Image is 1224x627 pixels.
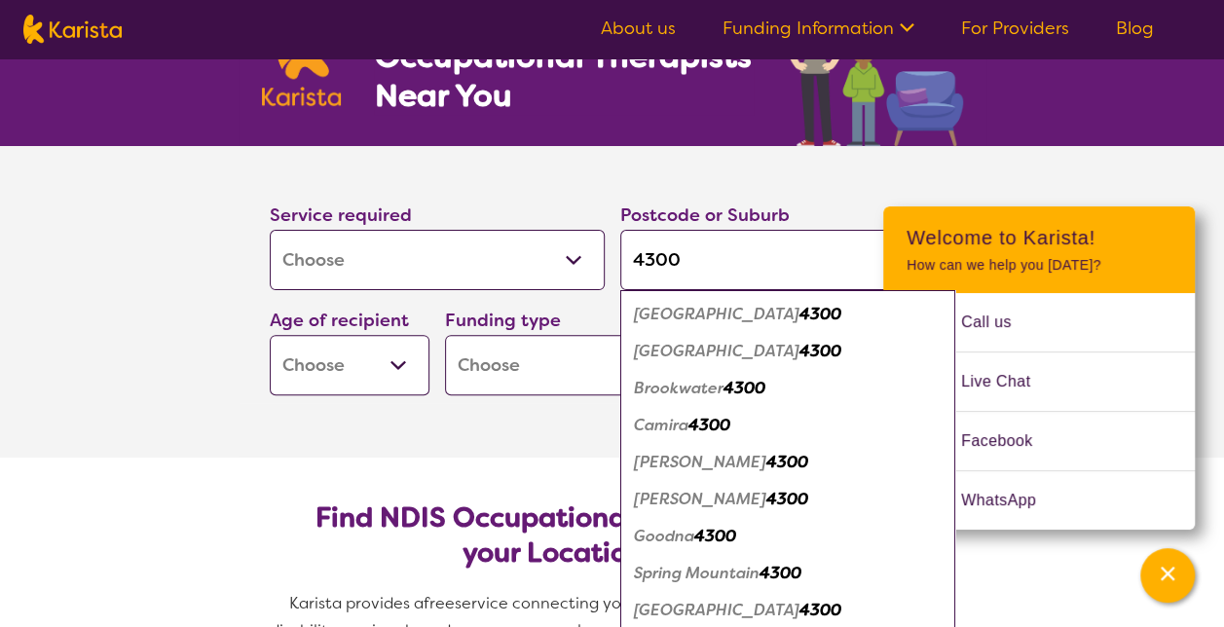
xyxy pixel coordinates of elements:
[907,257,1171,274] p: How can we help you [DATE]?
[766,452,808,472] em: 4300
[285,500,940,571] h2: Find NDIS Occupational Therapists based on your Location & Needs
[620,203,790,227] label: Postcode or Suburb
[634,304,799,324] em: [GEOGRAPHIC_DATA]
[270,203,412,227] label: Service required
[694,526,736,546] em: 4300
[270,309,409,332] label: Age of recipient
[799,341,841,361] em: 4300
[961,426,1056,456] span: Facebook
[961,308,1035,337] span: Call us
[723,17,914,40] a: Funding Information
[445,309,561,332] label: Funding type
[630,555,946,592] div: Spring Mountain 4300
[634,378,723,398] em: Brookwater
[620,230,955,290] input: Type
[634,452,766,472] em: [PERSON_NAME]
[1140,548,1195,603] button: Channel Menu
[601,17,676,40] a: About us
[961,367,1054,396] span: Live Chat
[634,415,688,435] em: Camira
[1116,17,1154,40] a: Blog
[630,407,946,444] div: Camira 4300
[289,593,424,613] span: Karista provides a
[634,489,766,509] em: [PERSON_NAME]
[630,518,946,555] div: Goodna 4300
[23,15,122,44] img: Karista logo
[630,444,946,481] div: Carole Park 4300
[961,486,1059,515] span: WhatsApp
[799,600,841,620] em: 4300
[630,296,946,333] div: Augustine Heights 4300
[961,17,1069,40] a: For Providers
[634,341,799,361] em: [GEOGRAPHIC_DATA]
[630,481,946,518] div: Gailes 4300
[630,370,946,407] div: Brookwater 4300
[760,563,801,583] em: 4300
[688,415,730,435] em: 4300
[634,526,694,546] em: Goodna
[799,304,841,324] em: 4300
[883,293,1195,530] ul: Choose channel
[634,600,799,620] em: [GEOGRAPHIC_DATA]
[883,206,1195,530] div: Channel Menu
[424,593,455,613] span: free
[630,333,946,370] div: Bellbird Park 4300
[766,489,808,509] em: 4300
[634,563,760,583] em: Spring Mountain
[723,378,765,398] em: 4300
[907,226,1171,249] h2: Welcome to Karista!
[883,471,1195,530] a: Web link opens in a new tab.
